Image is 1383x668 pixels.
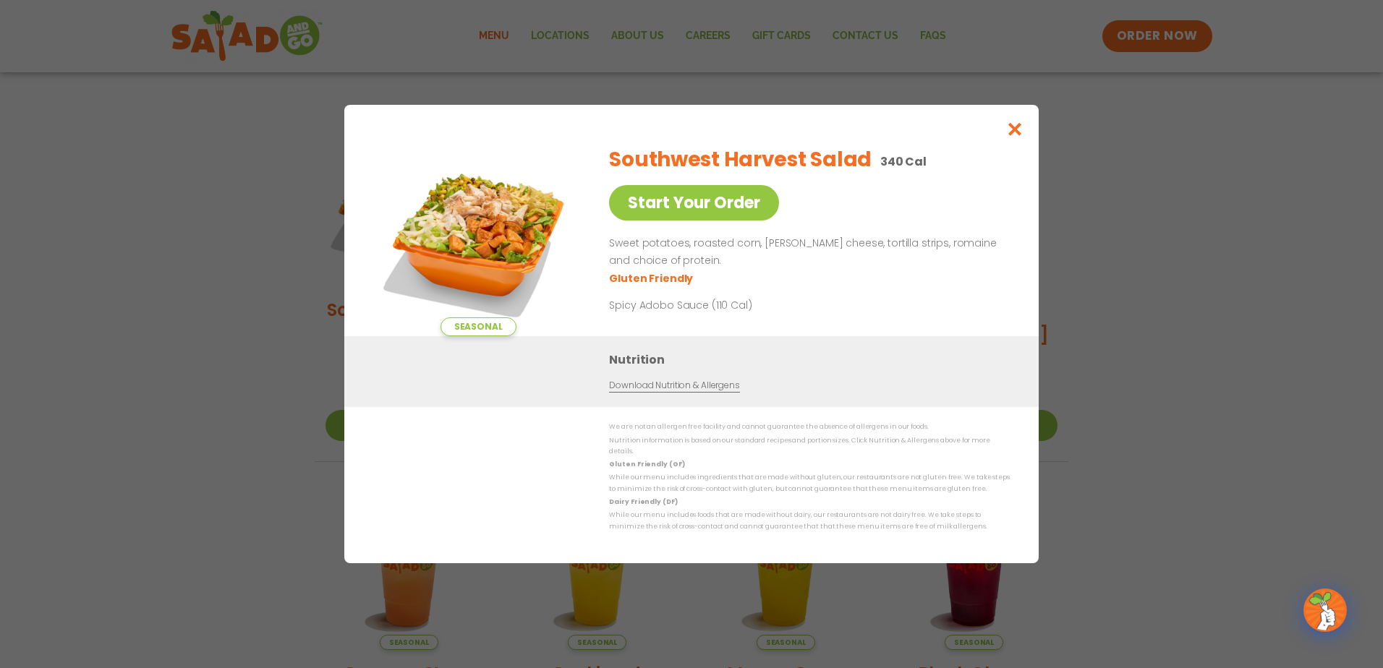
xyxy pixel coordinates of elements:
h2: Southwest Harvest Salad [609,145,872,175]
p: Nutrition information is based on our standard recipes and portion sizes. Click Nutrition & Aller... [609,435,1010,458]
strong: Dairy Friendly (DF) [609,497,677,506]
p: 340 Cal [880,153,927,171]
p: Sweet potatoes, roasted corn, [PERSON_NAME] cheese, tortilla strips, romaine and choice of protein. [609,235,1004,270]
a: Start Your Order [609,185,779,220]
a: Download Nutrition & Allergens [609,379,739,393]
p: While our menu includes ingredients that are made without gluten, our restaurants are not gluten ... [609,472,1010,494]
li: Gluten Friendly [609,271,695,286]
p: Spicy Adobo Sauce (110 Cal) [609,298,877,313]
p: While our menu includes foods that are made without dairy, our restaurants are not dairy free. We... [609,510,1010,532]
img: wpChatIcon [1305,590,1345,630]
button: Close modal [992,105,1039,153]
h3: Nutrition [609,351,1017,369]
img: Featured product photo for Southwest Harvest Salad [377,134,579,336]
strong: Gluten Friendly (GF) [609,460,684,468]
span: Seasonal [441,317,516,336]
p: We are not an allergen free facility and cannot guarantee the absence of allergens in our foods. [609,421,1010,432]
